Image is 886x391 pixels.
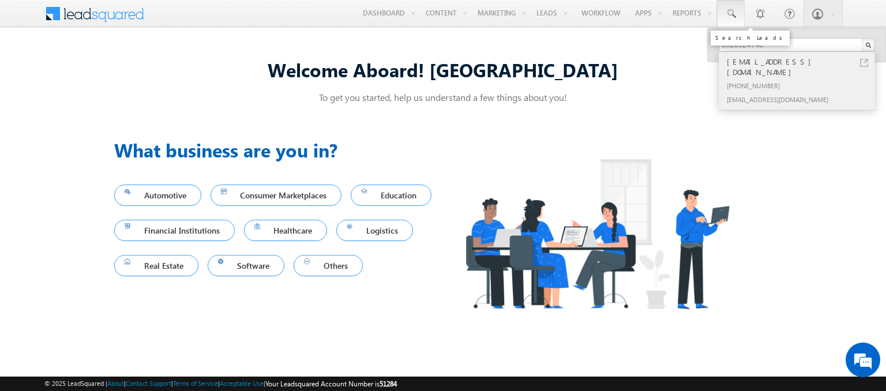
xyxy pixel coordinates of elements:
span: Your Leadsquared Account Number is [265,379,397,388]
span: Software [218,258,275,273]
a: Acceptable Use [220,379,264,387]
span: Logistics [347,223,403,238]
span: Automotive [125,187,191,203]
span: Education [361,187,421,203]
a: About [107,379,124,387]
span: Others [304,258,352,273]
div: [EMAIL_ADDRESS][DOMAIN_NAME] [724,92,879,106]
span: Financial Institutions [125,223,224,238]
input: Search Leads [719,38,875,52]
span: 51284 [380,379,397,388]
span: © 2025 LeadSquared | | | | | [44,378,397,389]
a: Terms of Service [173,379,218,387]
a: Contact Support [126,379,171,387]
span: Healthcare [254,223,317,238]
div: Welcome Aboard! [GEOGRAPHIC_DATA] [114,57,772,82]
p: To get you started, help us understand a few things about you! [114,91,772,103]
span: Consumer Marketplaces [221,187,332,203]
img: Industry.png [443,136,751,332]
h3: What business are you in? [114,136,443,164]
div: [PHONE_NUMBER] [724,78,879,92]
span: Real Estate [125,258,188,273]
div: Search Leads [715,34,785,41]
div: [EMAIL_ADDRESS][DOMAIN_NAME] [724,55,879,78]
